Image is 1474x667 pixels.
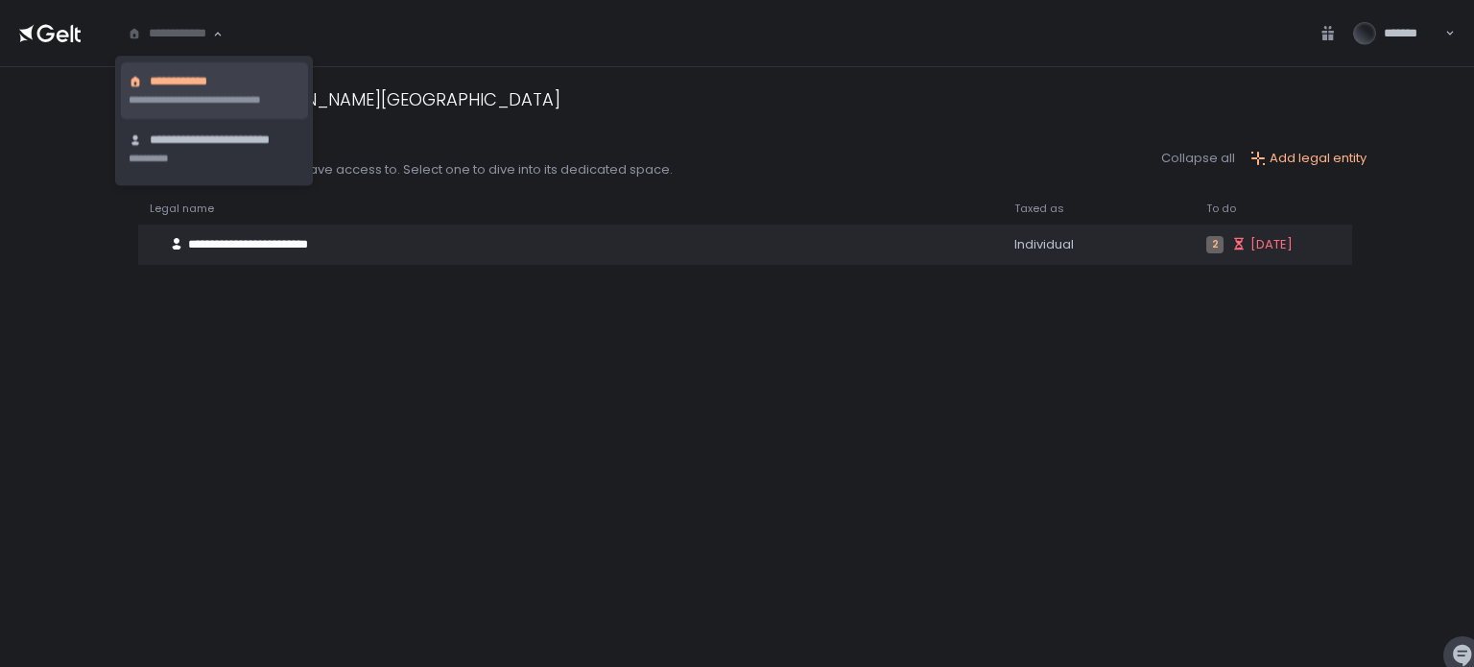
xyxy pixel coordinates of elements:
[1250,236,1293,253] span: [DATE]
[138,139,673,161] div: Your entities
[115,13,223,54] div: Search for option
[138,161,673,179] div: Below are the entities you have access to. Select one to dive into its dedicated space.
[150,202,214,216] span: Legal name
[1014,236,1183,253] div: Individual
[1206,202,1236,216] span: To do
[138,86,560,112] div: Welcome to [PERSON_NAME][GEOGRAPHIC_DATA]
[1161,150,1235,167] button: Collapse all
[1014,202,1064,216] span: Taxed as
[1250,150,1367,167] button: Add legal entity
[1206,236,1224,253] span: 2
[128,24,211,43] input: Search for option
